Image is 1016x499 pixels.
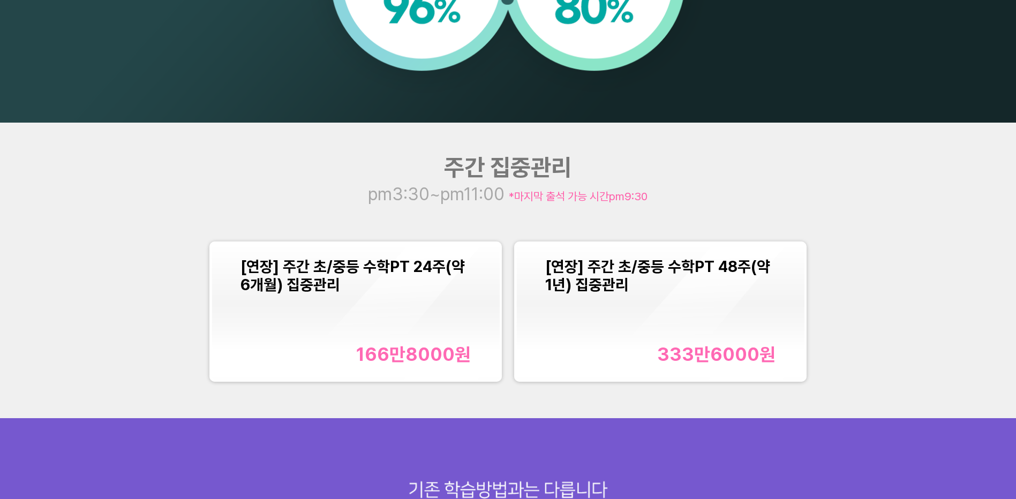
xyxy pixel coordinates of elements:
[545,258,770,294] span: [연장] 주간 초/중등 수학PT 48주(약 1년) 집중관리
[444,153,571,182] span: 주간 집중관리
[509,190,648,203] span: *마지막 출석 가능 시간 pm9:30
[368,184,509,205] span: pm3:30~pm11:00
[240,258,465,294] span: [연장] 주간 초/중등 수학PT 24주(약 6개월) 집중관리
[356,343,471,365] div: 166만8000 원
[657,343,776,365] div: 333만6000 원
